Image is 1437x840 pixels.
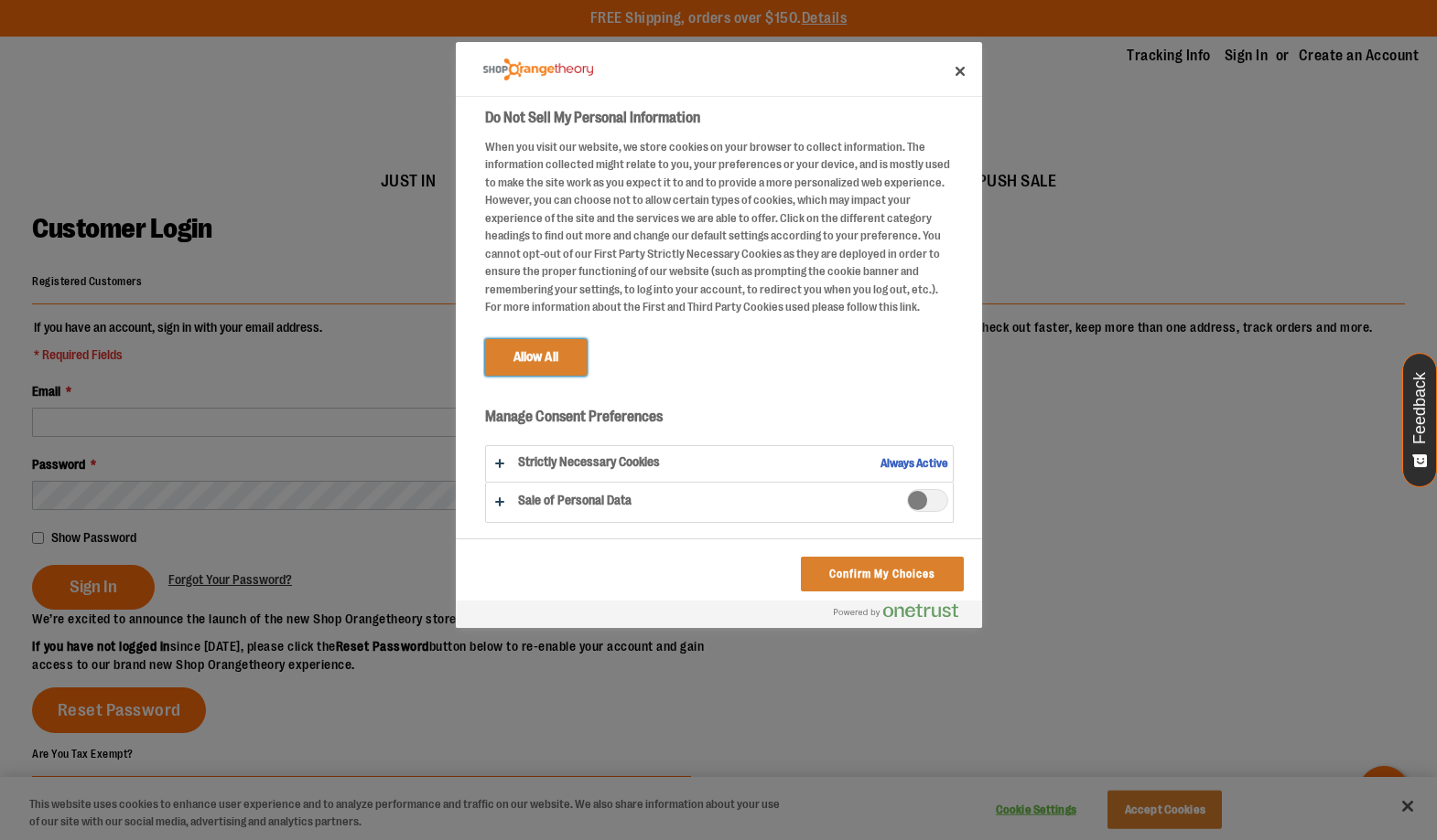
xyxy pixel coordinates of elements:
[456,42,982,628] div: Do Not Sell My Personal Information
[456,42,982,628] div: Preference center
[483,51,593,88] div: Company Logo
[1411,372,1429,444] span: Feedback
[1402,353,1437,487] button: Feedback - Show survey
[940,51,980,91] button: Close
[834,603,958,618] img: Powered by OneTrust Opens in a new Tab
[907,489,948,512] span: Sale of Personal Data
[485,107,954,129] h2: Do Not Sell My Personal Information
[834,603,973,626] a: Powered by OneTrust Opens in a new Tab
[485,138,954,316] div: When you visit our website, we store cookies on your browser to collect information. The informat...
[485,408,954,436] h3: Manage Consent Preferences
[485,339,587,376] button: Allow All
[801,557,963,591] button: Confirm My Choices
[483,58,593,81] img: Company Logo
